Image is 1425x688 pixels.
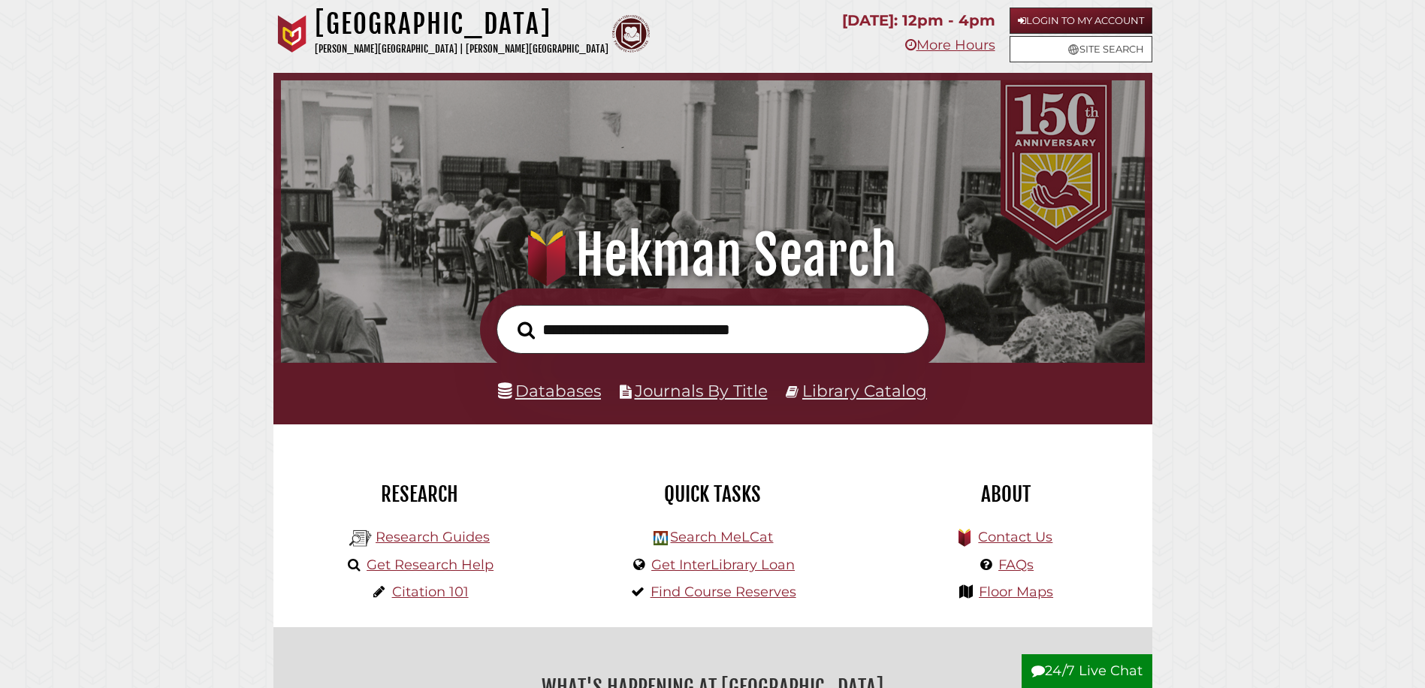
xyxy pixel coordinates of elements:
[651,557,795,573] a: Get InterLibrary Loan
[802,381,927,400] a: Library Catalog
[367,557,494,573] a: Get Research Help
[635,381,768,400] a: Journals By Title
[285,481,555,507] h2: Research
[612,15,650,53] img: Calvin Theological Seminary
[510,317,542,344] button: Search
[670,529,773,545] a: Search MeLCat
[871,481,1141,507] h2: About
[315,41,608,58] p: [PERSON_NAME][GEOGRAPHIC_DATA] | [PERSON_NAME][GEOGRAPHIC_DATA]
[1010,36,1152,62] a: Site Search
[392,584,469,600] a: Citation 101
[905,37,995,53] a: More Hours
[498,381,601,400] a: Databases
[376,529,490,545] a: Research Guides
[978,529,1052,545] a: Contact Us
[654,531,668,545] img: Hekman Library Logo
[349,527,372,550] img: Hekman Library Logo
[578,481,848,507] h2: Quick Tasks
[651,584,796,600] a: Find Course Reserves
[998,557,1034,573] a: FAQs
[315,8,608,41] h1: [GEOGRAPHIC_DATA]
[842,8,995,34] p: [DATE]: 12pm - 4pm
[273,15,311,53] img: Calvin University
[302,222,1123,288] h1: Hekman Search
[979,584,1053,600] a: Floor Maps
[1010,8,1152,34] a: Login to My Account
[518,321,535,339] i: Search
